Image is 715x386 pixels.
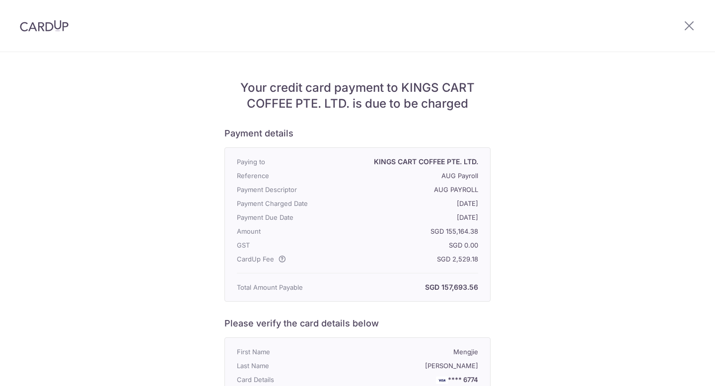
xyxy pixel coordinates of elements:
p: [DATE] [333,197,478,209]
p: Total Amount Payable [237,281,333,293]
p: Payment Descriptor [237,184,333,195]
p: GST [237,239,333,251]
p: SGD 0.00 [333,239,478,251]
p: Amount [237,225,333,237]
p: Paying to [237,156,333,168]
h5: Your credit card payment to KINGS CART COFFEE PTE. LTD. is due to be charged [224,80,491,112]
p: SGD 2,529.18 [333,253,478,265]
p: AUG PAYROLL [333,184,478,195]
p: SGD 155,164.38 [333,225,478,237]
h6: Please verify the card details below [224,318,491,329]
p: Last Name [237,360,333,372]
img: VISA [436,377,448,384]
p: Payment Due Date [237,211,333,223]
span: CardUp Fee [237,253,274,265]
p: [PERSON_NAME] [333,360,478,372]
p: SGD 157,693.56 [333,281,478,293]
p: Mengjie [333,346,478,358]
h6: Payment details [224,128,491,139]
img: CardUp [20,20,69,32]
p: KINGS CART COFFEE PTE. LTD. [333,156,478,168]
p: Payment Charged Date [237,197,333,209]
p: First Name [237,346,333,358]
p: AUG Payroll [333,170,478,182]
p: [DATE] [333,211,478,223]
p: Reference [237,170,333,182]
p: Card Details [237,374,333,386]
